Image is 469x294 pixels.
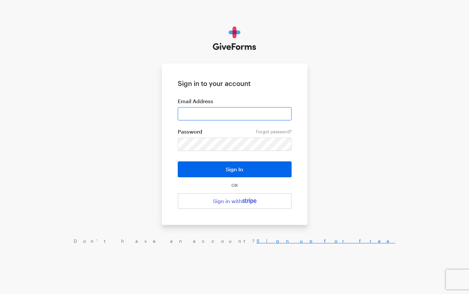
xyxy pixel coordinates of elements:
a: Sign in with [178,193,292,209]
img: stripe-07469f1003232ad58a8838275b02f7af1ac9ba95304e10fa954b414cd571f63b.svg [242,198,257,204]
span: OR [230,183,239,188]
button: Sign In [178,161,292,177]
a: Sign up for free [257,238,395,244]
label: Password [178,128,292,135]
div: Don’t have an account? [7,238,462,244]
h1: Sign in to your account [178,79,292,87]
a: Forgot password? [256,129,292,134]
img: GiveForms [213,26,256,50]
label: Email Address [178,98,292,105]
